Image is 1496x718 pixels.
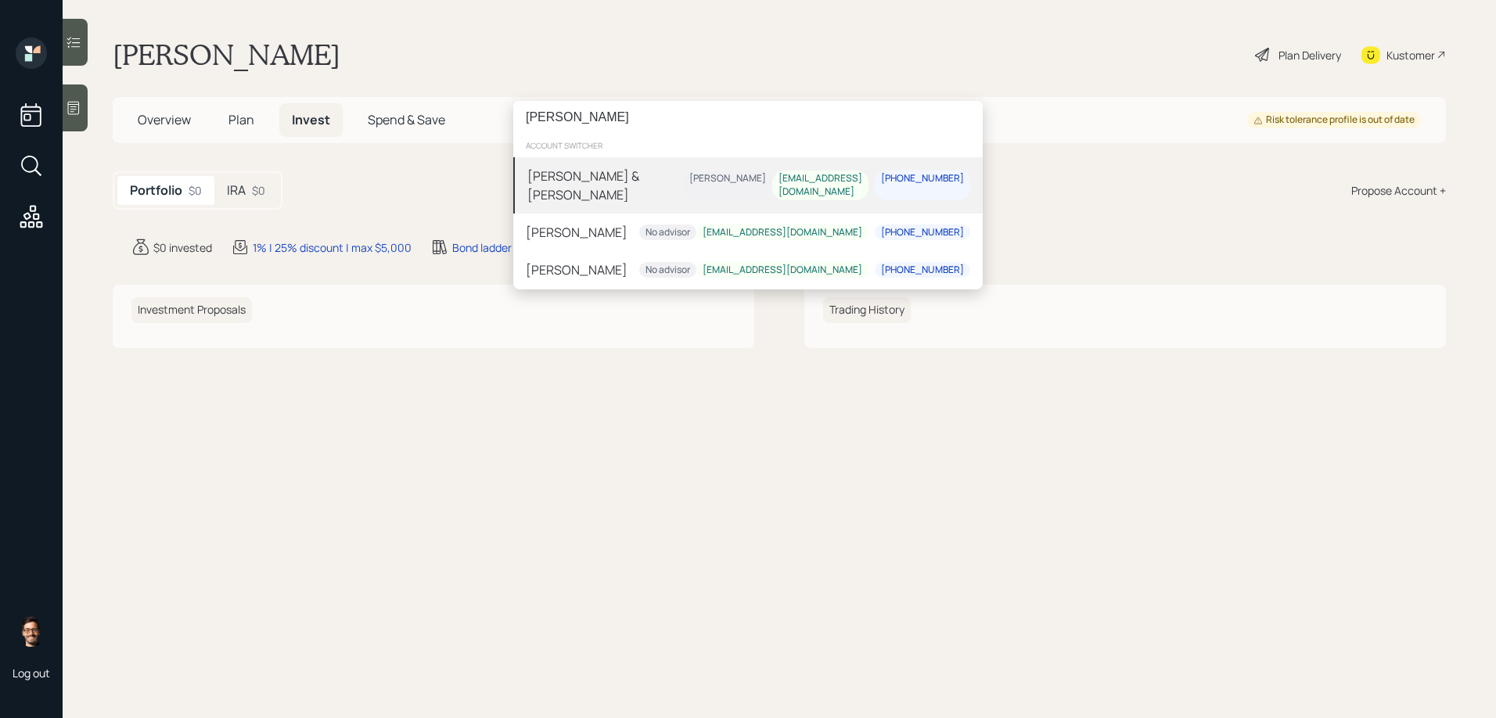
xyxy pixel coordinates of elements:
div: [PERSON_NAME] [689,172,766,185]
div: [PHONE_NUMBER] [881,263,964,276]
div: [EMAIL_ADDRESS][DOMAIN_NAME] [703,225,862,239]
div: [PERSON_NAME] & [PERSON_NAME] [527,167,683,204]
div: [EMAIL_ADDRESS][DOMAIN_NAME] [703,263,862,276]
div: account switcher [513,134,983,157]
div: [PERSON_NAME] [526,223,628,242]
input: Type a command or search… [513,101,983,134]
div: [PHONE_NUMBER] [881,225,964,239]
div: [EMAIL_ADDRESS][DOMAIN_NAME] [779,172,862,199]
div: No advisor [646,225,690,239]
div: [PERSON_NAME] [526,260,628,279]
div: No advisor [646,263,690,276]
div: [PHONE_NUMBER] [881,172,964,185]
